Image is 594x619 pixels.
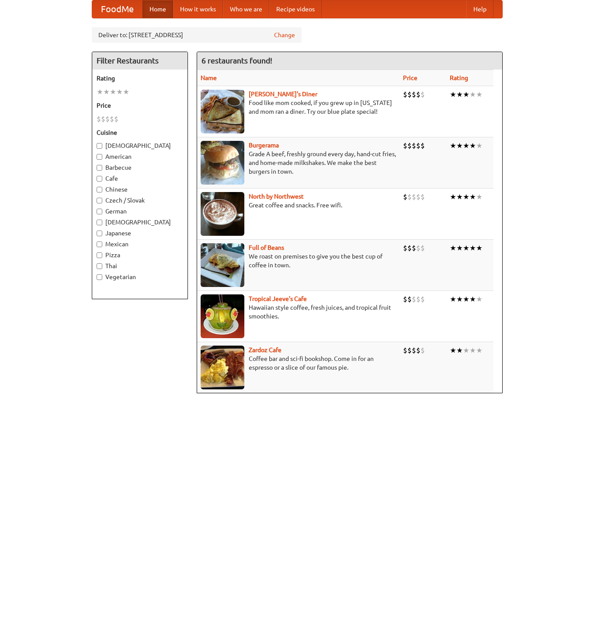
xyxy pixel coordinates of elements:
[97,196,183,205] label: Czech / Slovak
[123,87,129,97] li: ★
[463,141,469,150] li: ★
[450,346,456,355] li: ★
[450,192,456,202] li: ★
[407,90,412,99] li: $
[92,0,142,18] a: FoodMe
[201,346,244,389] img: zardoz.jpg
[269,0,322,18] a: Recipe videos
[463,346,469,355] li: ★
[97,143,102,149] input: [DEMOGRAPHIC_DATA]
[114,114,118,124] li: $
[201,56,272,65] ng-pluralize: 6 restaurants found!
[456,90,463,99] li: ★
[412,346,416,355] li: $
[97,87,103,97] li: ★
[97,218,183,227] label: [DEMOGRAPHIC_DATA]
[450,74,468,81] a: Rating
[201,252,396,269] p: We roast on premises to give you the best cup of coffee in town.
[416,243,420,253] li: $
[274,31,295,39] a: Change
[97,165,102,171] input: Barbecue
[249,91,317,98] a: [PERSON_NAME]'s Diner
[92,27,302,43] div: Deliver to: [STREET_ADDRESS]
[403,90,407,99] li: $
[105,114,110,124] li: $
[97,240,183,248] label: Mexican
[469,141,476,150] li: ★
[407,294,412,304] li: $
[407,346,412,355] li: $
[403,74,417,81] a: Price
[463,90,469,99] li: ★
[412,294,416,304] li: $
[97,198,102,203] input: Czech / Slovak
[249,346,281,353] a: Zardoz Cafe
[407,243,412,253] li: $
[97,209,102,214] input: German
[110,87,116,97] li: ★
[463,192,469,202] li: ★
[450,294,456,304] li: ★
[97,141,183,150] label: [DEMOGRAPHIC_DATA]
[249,295,307,302] a: Tropical Jeeve's Cafe
[420,294,425,304] li: $
[249,142,279,149] a: Burgerama
[416,192,420,202] li: $
[201,303,396,321] p: Hawaiian style coffee, fresh juices, and tropical fruit smoothies.
[223,0,269,18] a: Who we are
[201,141,244,185] img: burgerama.jpg
[456,294,463,304] li: ★
[201,294,244,338] img: jeeves.jpg
[456,346,463,355] li: ★
[201,150,396,176] p: Grade A beef, freshly ground every day, hand-cut fries, and home-made milkshakes. We make the bes...
[450,141,456,150] li: ★
[463,294,469,304] li: ★
[97,128,183,137] h5: Cuisine
[97,176,102,182] input: Cafe
[412,90,416,99] li: $
[403,294,407,304] li: $
[201,192,244,236] img: north.jpg
[97,220,102,225] input: [DEMOGRAPHIC_DATA]
[420,346,425,355] li: $
[201,90,244,133] img: sallys.jpg
[97,101,183,110] h5: Price
[420,141,425,150] li: $
[476,192,483,202] li: ★
[249,193,304,200] a: North by Northwest
[420,192,425,202] li: $
[249,244,284,251] a: Full of Beans
[476,90,483,99] li: ★
[97,114,101,124] li: $
[469,243,476,253] li: ★
[97,187,102,192] input: Chinese
[97,174,183,183] label: Cafe
[201,201,396,210] p: Great coffee and snacks. Free wifi.
[407,192,412,202] li: $
[97,185,183,194] label: Chinese
[97,154,102,160] input: American
[403,141,407,150] li: $
[416,346,420,355] li: $
[420,90,425,99] li: $
[456,243,463,253] li: ★
[97,241,102,247] input: Mexican
[92,52,188,70] h4: Filter Restaurants
[201,98,396,116] p: Food like mom cooked, if you grew up in [US_STATE] and mom ran a diner. Try our blue plate special!
[101,114,105,124] li: $
[97,251,183,259] label: Pizza
[97,74,183,83] h5: Rating
[97,262,183,270] label: Thai
[412,243,416,253] li: $
[476,294,483,304] li: ★
[201,354,396,372] p: Coffee bar and sci-fi bookshop. Come in for an espresso or a slice of our famous pie.
[97,274,102,280] input: Vegetarian
[469,192,476,202] li: ★
[450,243,456,253] li: ★
[97,229,183,238] label: Japanese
